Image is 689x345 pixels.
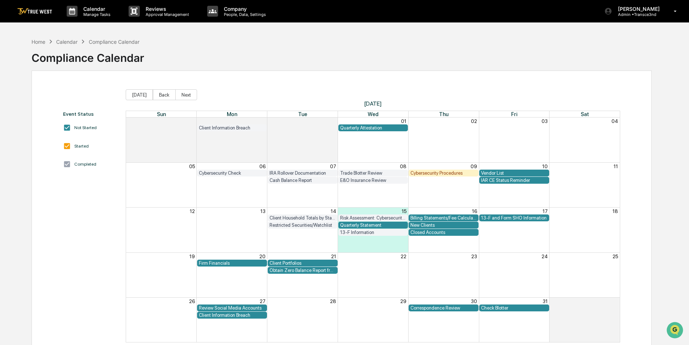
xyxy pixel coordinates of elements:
button: 14 [331,208,336,214]
div: Not Started [74,125,97,130]
p: How can we help? [7,15,132,27]
button: Start new chat [123,57,132,66]
div: Vendor List [481,170,547,176]
button: 28 [330,298,336,304]
button: 16 [472,208,477,214]
button: 23 [471,254,477,259]
div: Client Information Breach [199,312,265,318]
span: Sat [581,111,589,117]
button: 09 [471,163,477,169]
div: Home [32,39,45,45]
div: Calendar [56,39,78,45]
button: 27 [260,298,266,304]
div: Correspondence Review [410,305,477,311]
iframe: Open customer support [666,321,685,341]
button: 01 [613,298,618,304]
div: Completed [74,162,96,167]
div: 13-F and Form SHO Information [481,215,547,221]
button: 28 [189,118,195,124]
button: 04 [611,118,618,124]
p: People, Data, Settings [218,12,270,17]
button: Next [175,89,197,100]
button: [DATE] [126,89,153,100]
div: Cybersecurity Check [199,170,265,176]
button: 29 [400,298,406,304]
span: Data Lookup [14,105,46,112]
div: Quarterly Statement [340,222,406,228]
button: 19 [189,254,195,259]
button: 30 [330,118,336,124]
div: Risk Assessment: Cybersecurity and Technology Vendor Review [340,215,406,221]
div: Client Household Totals by State [270,215,336,221]
div: Event Status [63,111,119,117]
div: Review Social Media Accounts [199,305,265,311]
div: E&O Insurance Review [340,178,406,183]
div: New Clients [410,222,477,228]
button: 17 [543,208,548,214]
button: 26 [189,298,195,304]
button: 13 [260,208,266,214]
div: Closed Accounts [410,230,477,235]
div: Obtain Zero Balance Report from Custodian [270,268,336,273]
div: Restricted Securities/Watchlist [270,222,336,228]
a: Powered byPylon [51,122,88,128]
button: 29 [259,118,266,124]
button: 06 [259,163,266,169]
button: 24 [542,254,548,259]
div: Started [74,144,89,149]
button: 22 [401,254,406,259]
div: Cash Balance Report [270,178,336,183]
button: 02 [471,118,477,124]
p: Reviews [140,6,193,12]
span: Wed [368,111,379,117]
div: 13-F Information [340,230,406,235]
div: Client Information Breach [199,125,265,131]
button: 21 [331,254,336,259]
a: 🗄️Attestations [50,88,93,101]
img: logo [17,8,52,15]
img: 1746055101610-c473b297-6a78-478c-a979-82029cc54cd1 [7,55,20,68]
p: Manage Tasks [78,12,114,17]
button: 10 [542,163,548,169]
a: 🔎Data Lookup [4,102,49,115]
button: 11 [614,163,618,169]
div: Compliance Calendar [32,46,144,64]
div: IAR CE Status Reminder [481,178,547,183]
div: Quarterly Attestation [340,125,406,131]
p: [PERSON_NAME] [612,6,663,12]
button: 12 [190,208,195,214]
div: Client Portfolios [270,260,336,266]
a: 🖐️Preclearance [4,88,50,101]
span: Preclearance [14,91,47,98]
span: Thu [439,111,448,117]
span: Mon [227,111,237,117]
button: 30 [471,298,477,304]
button: 05 [189,163,195,169]
div: Check Blotter [481,305,547,311]
button: 07 [330,163,336,169]
p: Calendar [78,6,114,12]
span: Pylon [72,123,88,128]
div: Cybersecurity Procedures [410,170,477,176]
button: 31 [543,298,548,304]
div: We're available if you need us! [25,63,92,68]
div: 🖐️ [7,92,13,98]
p: Company [218,6,270,12]
p: Approval Management [140,12,193,17]
div: Trade Blotter Review [340,170,406,176]
button: 15 [402,208,406,214]
div: Month View [126,111,620,342]
span: [DATE] [126,100,620,107]
span: Attestations [60,91,90,98]
button: 03 [542,118,548,124]
span: Fri [511,111,517,117]
span: Tue [298,111,307,117]
button: 25 [613,254,618,259]
button: 20 [259,254,266,259]
div: 🗄️ [53,92,58,98]
div: Billing Statements/Fee Calculations Report [410,215,477,221]
div: Compliance Calendar [89,39,139,45]
div: Start new chat [25,55,119,63]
